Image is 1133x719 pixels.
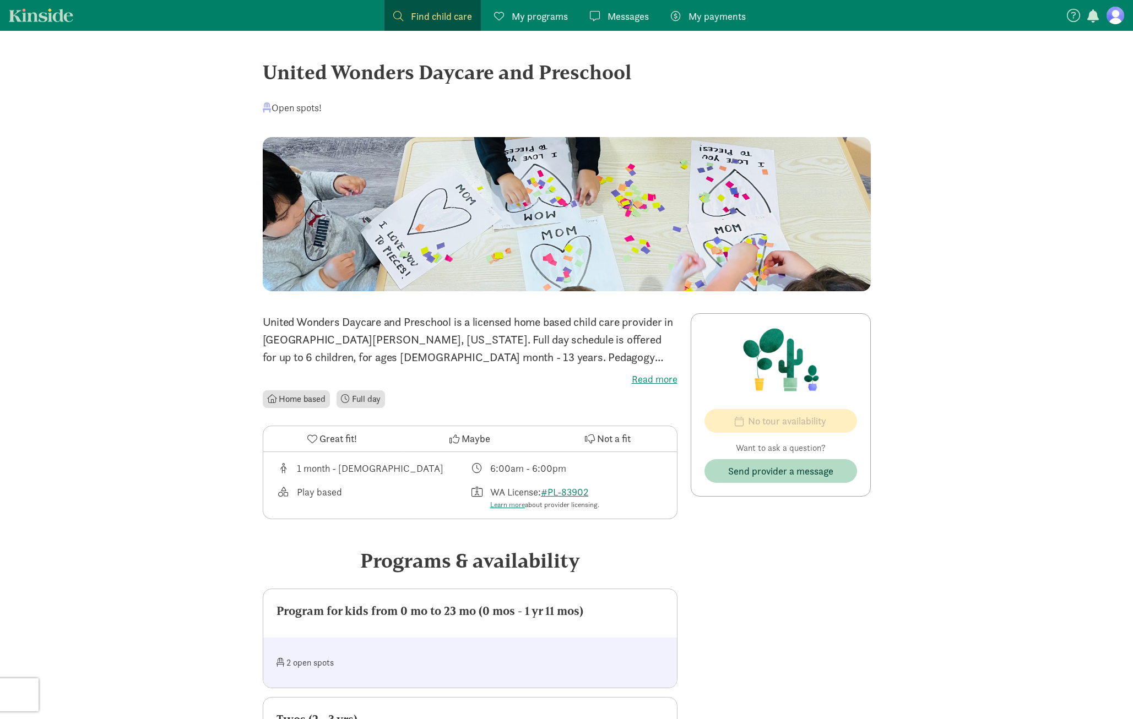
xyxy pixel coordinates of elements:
[263,390,330,408] li: Home based
[470,461,664,476] div: Class schedule
[704,442,857,455] p: Want to ask a question?
[319,431,357,446] span: Great fit!
[462,431,490,446] span: Maybe
[704,459,857,483] button: Send provider a message
[297,461,443,476] div: 1 month - [DEMOGRAPHIC_DATA]
[263,100,322,115] div: Open spots!
[401,426,539,451] button: Maybe
[470,484,664,510] div: License number
[277,484,470,510] div: This provider's education philosophy
[411,9,472,24] span: Find child care
[490,461,566,476] div: 6:00am - 6:00pm
[9,8,73,22] a: Kinside
[490,499,599,510] div: about provider licensing.
[263,546,677,575] div: Programs & availability
[263,373,677,386] label: Read more
[689,9,746,24] span: My payments
[297,484,342,510] div: Play based
[539,426,676,451] button: Not a fit
[512,9,568,24] span: My programs
[263,57,871,87] div: United Wonders Daycare and Preschool
[277,461,470,476] div: Age range for children that this provider cares for
[728,464,833,478] span: Send provider a message
[277,602,664,620] div: Program for kids from 0 mo to 23 mo (0 mos - 1 yr 11 mos)
[337,390,386,408] li: Full day
[704,409,857,433] button: No tour availability
[263,313,677,366] p: United Wonders Daycare and Preschool is a licensed home based child care provider in [GEOGRAPHIC_...
[490,500,525,509] a: Learn more
[277,651,470,674] div: 2 open spots
[597,431,631,446] span: Not a fit
[541,486,588,498] a: #PL-83902
[263,426,401,451] button: Great fit!
[608,9,649,24] span: Messages
[748,413,826,428] span: No tour availability
[490,484,599,510] div: WA License:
